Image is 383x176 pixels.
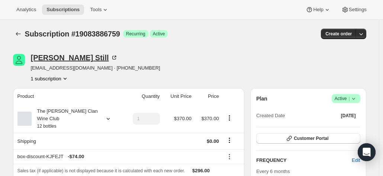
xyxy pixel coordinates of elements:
[174,116,191,121] span: $370.00
[37,124,57,129] small: 12 bottles
[207,138,219,144] span: $0.00
[301,4,335,15] button: Help
[223,114,235,122] button: Product actions
[194,88,221,105] th: Price
[325,31,352,37] span: Create order
[13,54,25,66] span: Vicki Still
[358,143,376,161] div: Open Intercom Messenger
[256,157,352,164] h2: FREQUENCY
[32,108,99,130] div: The [PERSON_NAME] Clan Wine Club
[153,31,165,37] span: Active
[256,169,290,174] span: Every 6 months
[68,153,84,160] span: - $74.00
[341,113,356,119] span: [DATE]
[31,64,160,72] span: [EMAIL_ADDRESS][DOMAIN_NAME] · [PHONE_NUMBER]
[13,133,123,149] th: Shipping
[313,7,323,13] span: Help
[126,31,145,37] span: Recurring
[17,168,185,173] span: Sales tax (if applicable) is not displayed because it is calculated with each new order.
[321,29,356,39] button: Create order
[335,95,357,102] span: Active
[192,168,210,173] span: $296.00
[294,135,328,141] span: Customer Portal
[162,88,194,105] th: Unit Price
[347,154,364,166] button: Edit
[17,153,219,160] div: box-discount-KJFEJT
[25,30,120,38] span: Subscription #19083886759
[13,88,123,105] th: Product
[256,95,267,102] h2: Plan
[12,4,41,15] button: Analytics
[348,96,350,102] span: |
[256,112,285,119] span: Created Date
[31,75,69,82] button: Product actions
[122,88,162,105] th: Quantity
[256,133,360,144] button: Customer Portal
[337,4,371,15] button: Settings
[42,4,84,15] button: Subscriptions
[349,7,367,13] span: Settings
[352,157,360,164] span: Edit
[223,136,235,144] button: Shipping actions
[202,116,219,121] span: $370.00
[16,7,36,13] span: Analytics
[31,54,118,61] div: [PERSON_NAME] Still
[90,7,102,13] span: Tools
[86,4,113,15] button: Tools
[46,7,80,13] span: Subscriptions
[13,29,23,39] button: Subscriptions
[337,111,360,121] button: [DATE]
